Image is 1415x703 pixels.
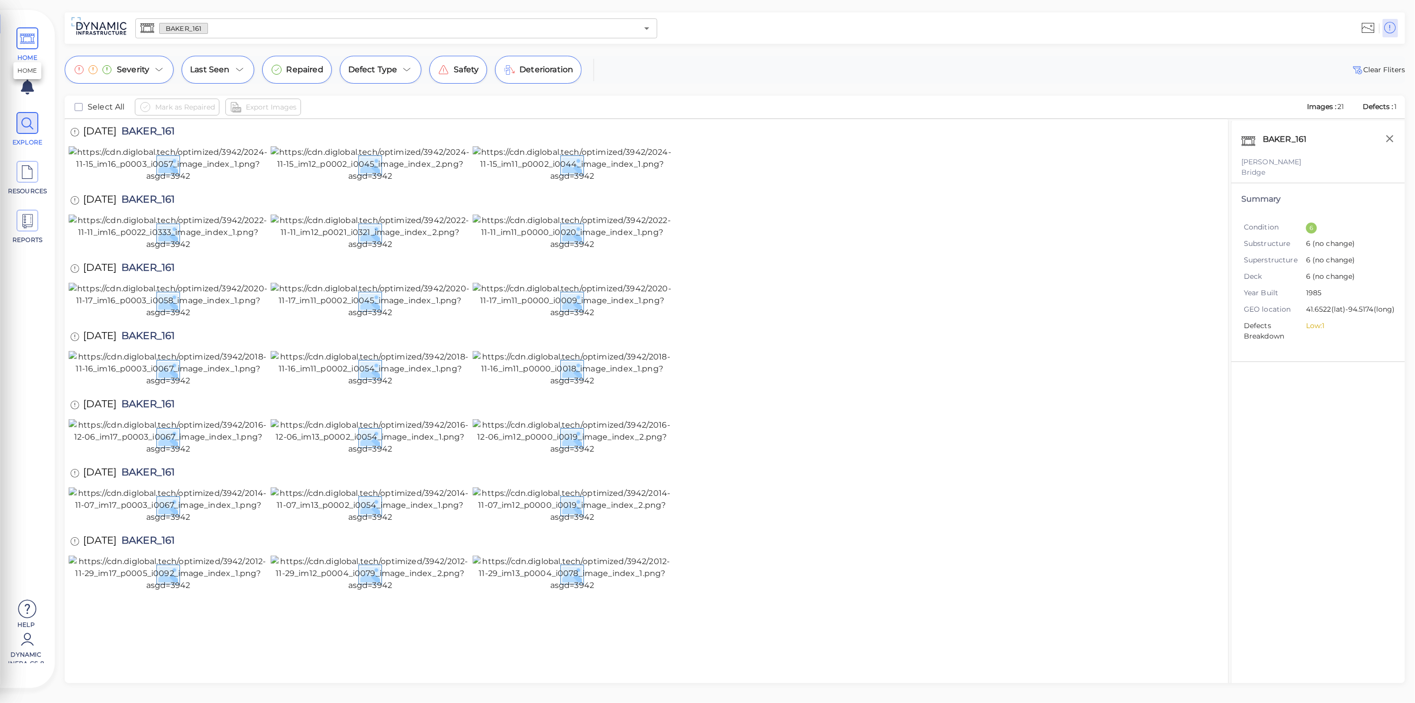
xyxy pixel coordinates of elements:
img: https://cdn.diglobal.tech/optimized/3942/2024-11-15_im11_p0002_i0044_image_index_1.png?asgd=3942 [473,146,672,182]
span: 1 [1395,102,1397,111]
span: Mark as Repaired [155,101,215,113]
span: Defects Breakdown [1244,321,1306,342]
img: https://cdn.diglobal.tech/optimized/3942/2020-11-17_im11_p0002_i0045_image_index_1.png?asgd=3942 [271,283,470,319]
span: Defect Type [348,64,398,76]
span: BAKER_161 [160,24,207,33]
span: Images : [1306,102,1338,111]
span: Export Images [246,101,297,113]
span: Year Built [1244,288,1306,298]
span: BAKER_161 [116,535,175,549]
span: [DATE] [83,262,116,276]
span: Superstructure [1244,255,1306,265]
img: https://cdn.diglobal.tech/optimized/3942/2016-12-06_im12_p0000_i0019_image_index_2.png?asgd=3942 [473,419,672,455]
span: Defects : [1362,102,1395,111]
img: https://cdn.diglobal.tech/optimized/3942/2018-11-16_im11_p0002_i0054_image_index_1.png?asgd=3942 [271,351,470,387]
button: Open [640,21,654,35]
span: BAKER_161 [116,262,175,276]
span: GEO location [1244,304,1306,315]
img: https://cdn.diglobal.tech/optimized/3942/2024-11-15_im16_p0003_i0057_image_index_1.png?asgd=3942 [69,146,268,182]
div: BAKER_161 [1260,131,1319,152]
img: https://cdn.diglobal.tech/optimized/3942/2012-11-29_im13_p0004_i0078_image_index_1.png?asgd=3942 [473,556,672,591]
span: Help [5,620,47,628]
span: Deterioration [519,64,573,76]
span: 6 [1306,271,1388,283]
div: 6 [1306,223,1317,234]
span: (no change) [1311,272,1355,281]
img: https://cdn.diglobal.tech/optimized/3942/2018-11-16_im11_p0000_i0018_image_index_1.png?asgd=3942 [473,351,672,387]
span: Safety [454,64,479,76]
span: BAKER_161 [116,331,175,344]
img: https://cdn.diglobal.tech/optimized/3942/2016-12-06_im17_p0003_i0067_image_index_1.png?asgd=3942 [69,419,268,455]
span: EXPLORE [6,138,49,147]
img: https://cdn.diglobal.tech/optimized/3942/2014-11-07_im17_p0003_i0067_image_index_1.png?asgd=3942 [69,487,268,523]
img: https://cdn.diglobal.tech/optimized/3942/2022-11-11_im16_p0022_i0333_image_index_1.png?asgd=3942 [69,215,268,250]
span: [DATE] [83,194,116,208]
span: HOME [6,53,49,62]
span: 21 [1338,102,1344,111]
span: [DATE] [83,399,116,412]
img: https://cdn.diglobal.tech/optimized/3942/2016-12-06_im13_p0002_i0054_image_index_1.png?asgd=3942 [271,419,470,455]
span: [DATE] [83,126,116,139]
span: BAKER_161 [116,194,175,208]
img: https://cdn.diglobal.tech/optimized/3942/2020-11-17_im16_p0003_i0058_image_index_1.png?asgd=3942 [69,283,268,319]
span: RESOURCES [6,187,49,196]
div: Bridge [1241,167,1395,178]
span: [DATE] [83,331,116,344]
span: Clear Fliters [1351,64,1405,76]
span: Dynamic Infra CS-8 [5,650,47,663]
span: (no change) [1311,239,1355,248]
span: 1985 [1306,288,1388,299]
span: Substructure [1244,238,1306,249]
img: https://cdn.diglobal.tech/optimized/3942/2022-11-11_im11_p0000_i0020_image_index_1.png?asgd=3942 [473,215,672,250]
span: [DATE] [83,467,116,480]
span: BAKER_161 [116,467,175,480]
span: REPORTS [6,235,49,244]
div: Summary [1241,193,1395,205]
img: https://cdn.diglobal.tech/optimized/3942/2014-11-07_im12_p0000_i0019_image_index_2.png?asgd=3942 [473,487,672,523]
div: [PERSON_NAME] [1241,157,1395,167]
span: Deck [1244,271,1306,282]
img: https://cdn.diglobal.tech/optimized/3942/2022-11-11_im12_p0021_i0321_image_index_2.png?asgd=3942 [271,215,470,250]
img: https://cdn.diglobal.tech/optimized/3942/2020-11-17_im11_p0000_i0009_image_index_1.png?asgd=3942 [473,283,672,319]
span: (no change) [1311,255,1355,264]
img: https://cdn.diglobal.tech/optimized/3942/2012-11-29_im17_p0005_i0092_image_index_1.png?asgd=3942 [69,556,268,591]
span: Repaired [287,64,323,76]
span: BAKER_161 [116,399,175,412]
span: Last Seen [190,64,229,76]
span: 6 [1306,255,1388,266]
li: Low: 1 [1306,321,1388,331]
img: https://cdn.diglobal.tech/optimized/3942/2012-11-29_im12_p0004_i0079_image_index_2.png?asgd=3942 [271,556,470,591]
iframe: Chat [1373,658,1408,696]
img: https://cdn.diglobal.tech/optimized/3942/2018-11-16_im16_p0003_i0067_image_index_1.png?asgd=3942 [69,351,268,387]
img: https://cdn.diglobal.tech/optimized/3942/2024-11-15_im12_p0002_i0045_image_index_2.png?asgd=3942 [271,146,470,182]
span: Select All [88,101,125,113]
span: 6 [1306,238,1388,250]
img: https://cdn.diglobal.tech/optimized/3942/2014-11-07_im13_p0002_i0054_image_index_1.png?asgd=3942 [271,487,470,523]
span: [DATE] [83,535,116,549]
span: BAKER_161 [116,126,175,139]
span: 41.6522 (lat) -94.5174 (long) [1306,304,1395,316]
span: Condition [1244,222,1306,233]
span: Severity [117,64,149,76]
